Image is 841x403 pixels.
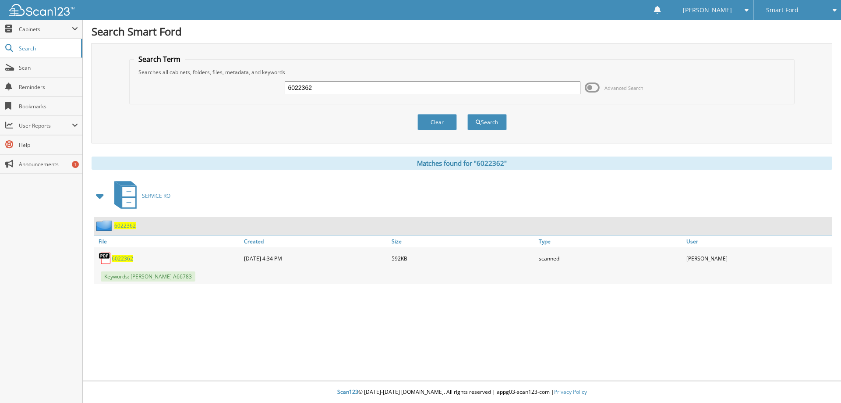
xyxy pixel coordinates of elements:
[19,64,78,71] span: Scan
[19,141,78,149] span: Help
[683,7,732,13] span: [PERSON_NAME]
[766,7,799,13] span: Smart Ford
[134,68,790,76] div: Searches all cabinets, folders, files, metadata, and keywords
[134,54,185,64] legend: Search Term
[684,250,832,267] div: [PERSON_NAME]
[337,388,358,396] span: Scan123
[96,220,114,231] img: folder2.png
[99,252,112,265] img: PDF.png
[19,25,72,33] span: Cabinets
[242,235,389,247] a: Created
[537,250,684,267] div: scanned
[684,235,832,247] a: User
[389,235,537,247] a: Size
[83,382,841,403] div: © [DATE]-[DATE] [DOMAIN_NAME]. All rights reserved | appg03-scan123-com |
[19,103,78,110] span: Bookmarks
[114,222,136,229] a: 6022362
[19,160,78,168] span: Announcements
[467,114,507,130] button: Search
[417,114,457,130] button: Clear
[19,83,78,91] span: Reminders
[9,4,74,16] img: scan123-logo-white.svg
[92,24,832,39] h1: Search Smart Ford
[109,178,170,213] a: SERVICE RO
[101,271,195,282] span: Keywords: [PERSON_NAME] A66783
[242,250,389,267] div: [DATE] 4:34 PM
[142,192,170,200] span: SERVICE RO
[537,235,684,247] a: Type
[554,388,587,396] a: Privacy Policy
[92,157,832,170] div: Matches found for "6022362"
[389,250,537,267] div: 592KB
[112,255,133,262] a: 6022362
[604,85,643,91] span: Advanced Search
[19,122,72,129] span: User Reports
[94,235,242,247] a: File
[72,161,79,168] div: 1
[19,45,77,52] span: Search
